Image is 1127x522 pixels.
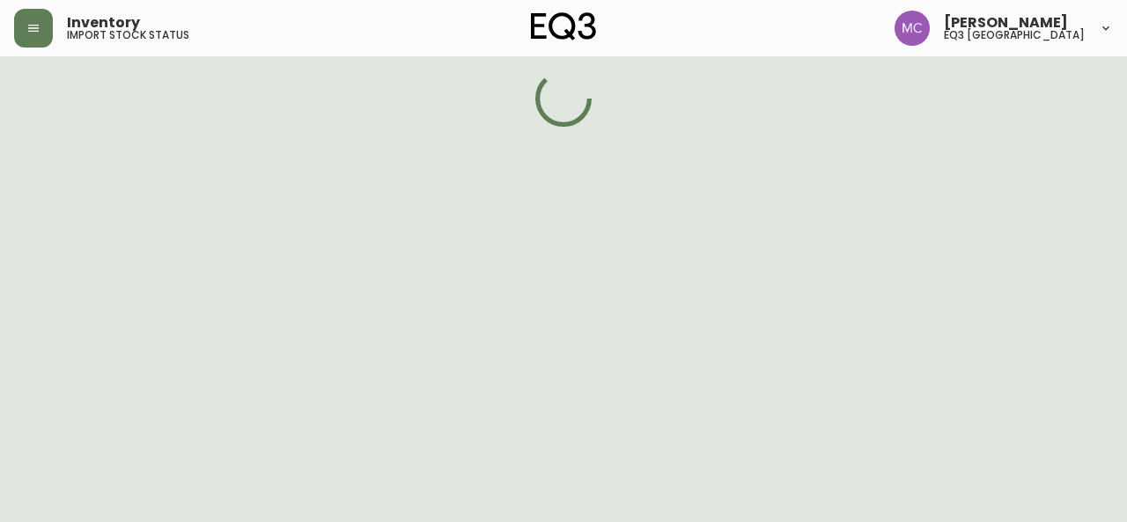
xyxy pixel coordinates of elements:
h5: import stock status [67,30,189,40]
span: Inventory [67,16,140,30]
span: [PERSON_NAME] [944,16,1068,30]
h5: eq3 [GEOGRAPHIC_DATA] [944,30,1085,40]
img: 6dbdb61c5655a9a555815750a11666cc [895,11,930,46]
img: logo [531,12,596,40]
